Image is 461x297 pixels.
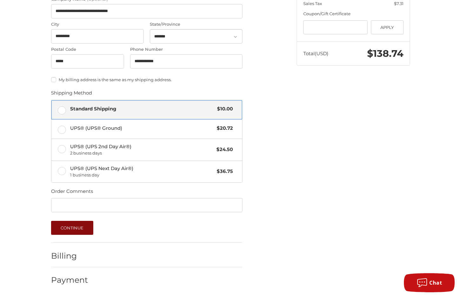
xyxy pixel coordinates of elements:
h2: Payment [51,275,88,285]
h2: Billing [51,251,88,261]
label: State/Province [150,21,242,28]
span: UPS® (UPS 2nd Day Air®) [70,143,214,156]
span: Sales Tax [303,1,322,6]
span: $24.50 [213,146,233,153]
button: Apply [371,20,404,35]
div: Coupon/Gift Certificate [303,11,404,17]
span: 1 business day [70,172,214,178]
legend: Order Comments [51,188,93,198]
span: 2 business days [70,150,214,156]
span: UPS® (UPS Next Day Air®) [70,165,214,178]
span: Standard Shipping [70,105,214,113]
span: $20.72 [214,125,233,132]
button: Chat [404,273,455,292]
span: UPS® (UPS® Ground) [70,125,214,132]
span: $7.31 [394,1,404,6]
button: Continue [51,221,93,235]
label: Phone Number [130,46,242,53]
span: $10.00 [214,105,233,113]
label: City [51,21,144,28]
legend: Shipping Method [51,89,92,100]
label: My billing address is the same as my shipping address. [51,77,242,82]
span: $138.74 [367,48,404,59]
span: $36.75 [214,168,233,175]
span: Chat [429,279,442,286]
span: Total (USD) [303,50,328,56]
label: Postal Code [51,46,124,53]
input: Gift Certificate or Coupon Code [303,20,368,35]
